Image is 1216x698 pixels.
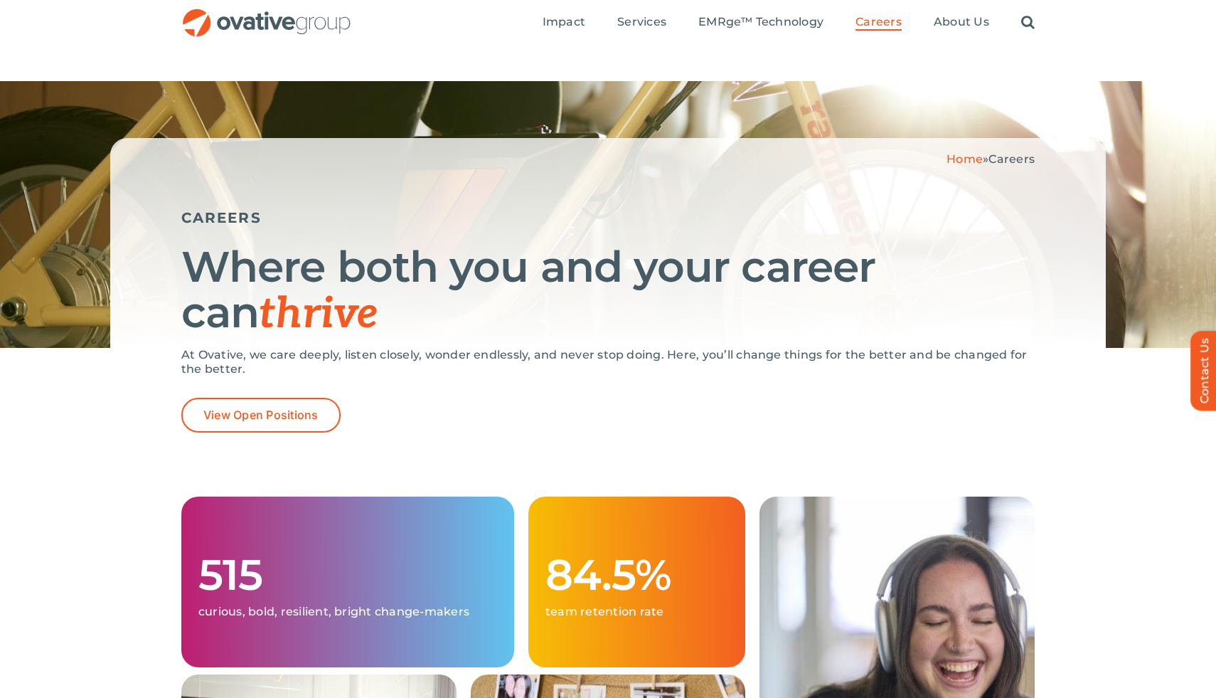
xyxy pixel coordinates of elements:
a: Impact [543,15,585,31]
span: Impact [543,15,585,29]
a: Services [617,15,666,31]
a: About Us [934,15,989,31]
h1: 84.5% [545,552,728,598]
h1: Where both you and your career can [181,244,1035,337]
span: Careers [988,152,1035,166]
a: EMRge™ Technology [698,15,823,31]
span: EMRge™ Technology [698,15,823,29]
span: Careers [855,15,902,29]
p: team retention rate [545,605,728,619]
p: curious, bold, resilient, bright change-makers [198,605,497,619]
a: View Open Positions [181,398,341,433]
span: Services [617,15,666,29]
span: thrive [259,289,378,340]
a: Careers [855,15,902,31]
p: At Ovative, we care deeply, listen closely, wonder endlessly, and never stop doing. Here, you’ll ... [181,348,1035,376]
a: OG_Full_horizontal_RGB [181,7,352,21]
h5: CAREERS [181,209,1035,226]
a: Search [1021,15,1035,31]
span: About Us [934,15,989,29]
h1: 515 [198,552,497,598]
span: View Open Positions [203,408,319,422]
a: Home [946,152,983,166]
span: » [946,152,1035,166]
